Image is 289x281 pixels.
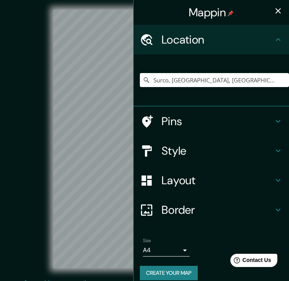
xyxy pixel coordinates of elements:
[162,33,273,47] h4: Location
[134,166,289,195] div: Layout
[162,144,273,158] h4: Style
[134,25,289,54] div: Location
[189,5,234,19] h4: Mappin
[143,237,151,244] label: Size
[143,244,190,257] div: A4
[220,251,280,272] iframe: Help widget launcher
[162,173,273,187] h4: Layout
[140,266,198,280] button: Create your map
[134,106,289,136] div: Pins
[162,203,273,217] h4: Border
[140,73,289,87] input: Pick your city or area
[134,195,289,225] div: Border
[53,10,236,268] canvas: Map
[134,136,289,166] div: Style
[228,10,234,16] img: pin-icon.png
[162,114,273,128] h4: Pins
